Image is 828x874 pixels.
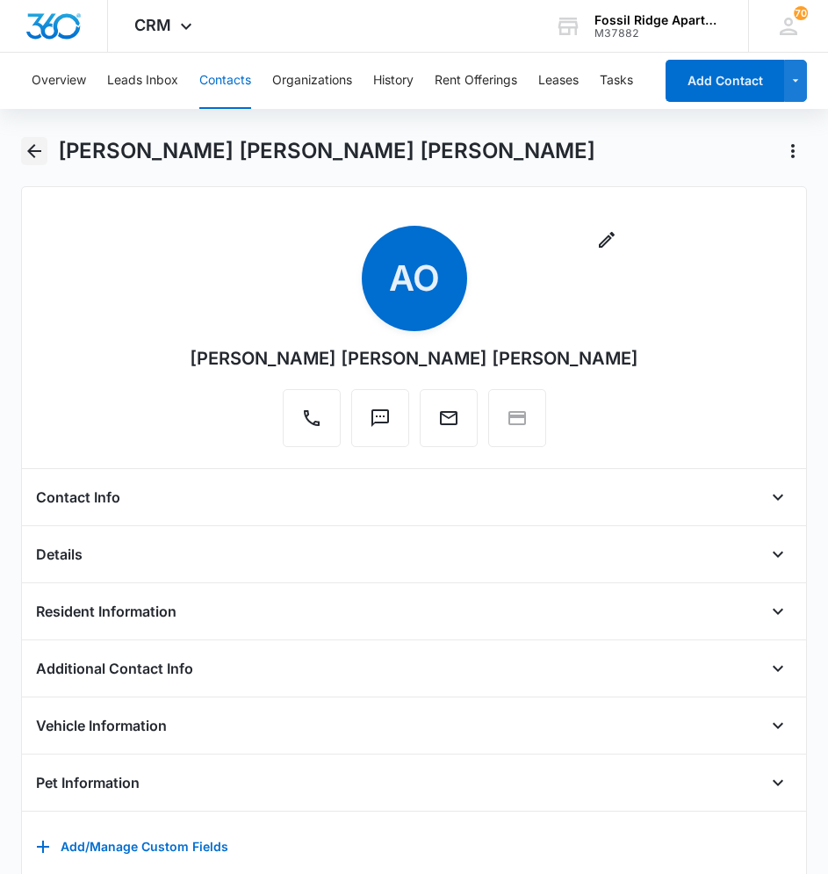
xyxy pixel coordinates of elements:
[764,769,792,797] button: Open
[36,715,167,736] h4: Vehicle Information
[420,416,478,431] a: Email
[36,845,228,860] a: Add/Manage Custom Fields
[764,540,792,568] button: Open
[36,601,176,622] h4: Resident Information
[600,53,633,109] button: Tasks
[794,6,808,20] div: notifications count
[435,53,517,109] button: Rent Offerings
[594,27,723,40] div: account id
[36,658,193,679] h4: Additional Contact Info
[134,16,171,34] span: CRM
[373,53,414,109] button: History
[420,389,478,447] button: Email
[36,487,120,508] h4: Contact Info
[351,416,409,431] a: Text
[32,53,86,109] button: Overview
[283,416,341,431] a: Call
[764,483,792,511] button: Open
[779,137,807,165] button: Actions
[107,53,178,109] button: Leads Inbox
[351,389,409,447] button: Text
[36,544,83,565] h4: Details
[538,53,579,109] button: Leases
[58,138,595,164] h1: [PERSON_NAME] [PERSON_NAME] [PERSON_NAME]
[36,772,140,793] h4: Pet Information
[190,345,638,372] div: [PERSON_NAME] [PERSON_NAME] [PERSON_NAME]
[199,53,251,109] button: Contacts
[764,711,792,740] button: Open
[21,137,48,165] button: Back
[666,60,784,102] button: Add Contact
[794,6,808,20] span: 70
[764,654,792,683] button: Open
[764,597,792,625] button: Open
[272,53,352,109] button: Organizations
[594,13,723,27] div: account name
[283,389,341,447] button: Call
[36,826,228,868] button: Add/Manage Custom Fields
[362,226,467,331] span: AO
